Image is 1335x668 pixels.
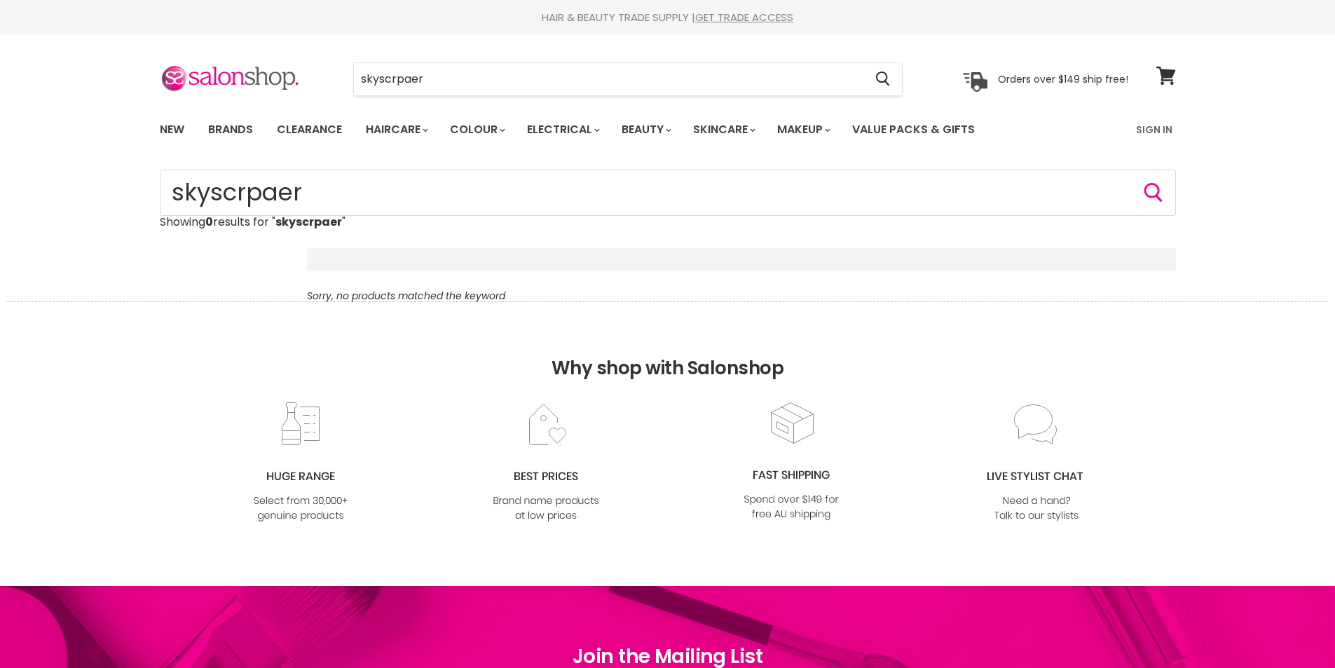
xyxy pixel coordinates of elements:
[160,216,1176,229] p: Showing results for " "
[980,402,1093,524] img: chat_c0a1c8f7-3133-4fc6-855f-7264552747f6.jpg
[142,11,1193,25] div: HAIR & BEAUTY TRADE SUPPLY |
[160,170,1176,216] form: Product
[1128,115,1181,144] a: Sign In
[734,400,848,523] img: fast.jpg
[439,115,514,144] a: Colour
[275,214,342,230] strong: skyscrpaer
[683,115,764,144] a: Skincare
[695,10,793,25] a: GET TRADE ACCESS
[7,301,1328,400] h2: Why shop with Salonshop
[516,115,608,144] a: Electrical
[998,72,1128,85] p: Orders over $149 ship free!
[842,115,985,144] a: Value Packs & Gifts
[355,115,437,144] a: Haircare
[266,115,352,144] a: Clearance
[353,62,903,96] form: Product
[1142,182,1165,204] button: Search
[149,115,195,144] a: New
[160,170,1176,216] input: Search
[307,289,505,303] em: Sorry, no products matched the keyword
[354,63,865,95] input: Search
[611,115,680,144] a: Beauty
[865,63,902,95] button: Search
[149,109,1057,150] ul: Main menu
[205,214,213,230] strong: 0
[142,109,1193,150] nav: Main
[244,402,357,524] img: range2_8cf790d4-220e-469f-917d-a18fed3854b6.jpg
[489,402,603,524] img: prices.jpg
[767,115,839,144] a: Makeup
[198,115,263,144] a: Brands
